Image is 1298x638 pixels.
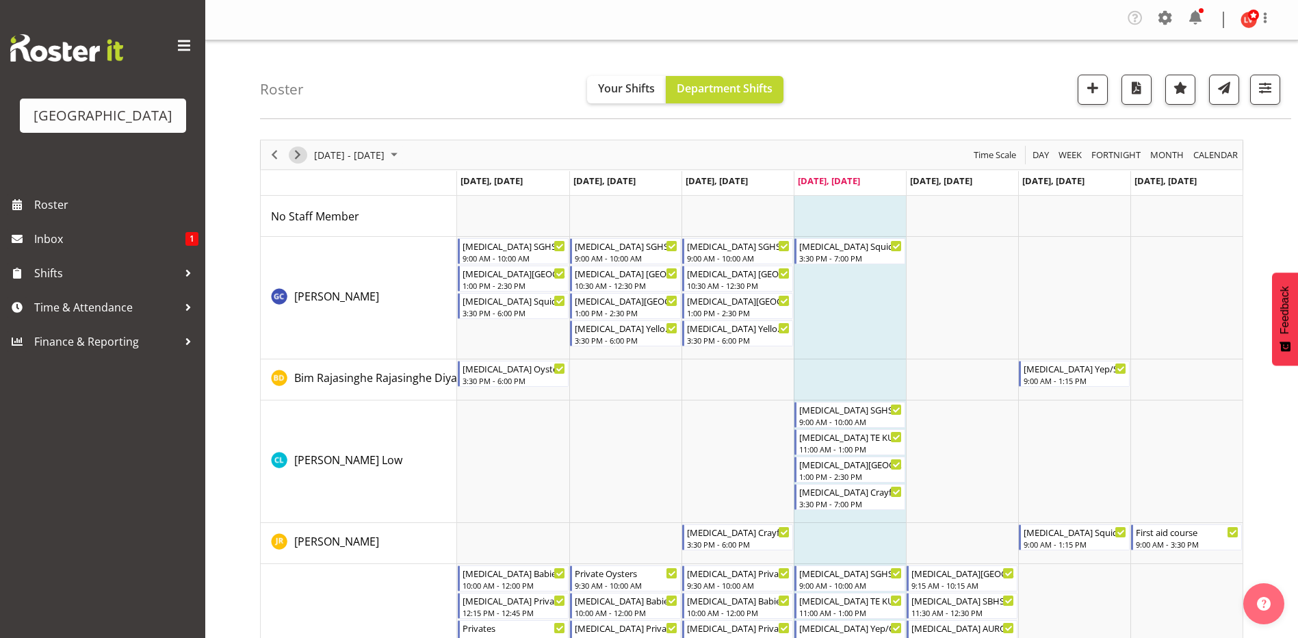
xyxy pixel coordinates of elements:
[911,621,1014,635] div: [MEDICAL_DATA] AURORA
[794,593,905,619] div: Kaelah Dondero"s event - T3 TE KURA Begin From Thursday, August 28, 2025 at 11:00:00 AM GMT+12:00...
[799,498,902,509] div: 3:30 PM - 7:00 PM
[34,297,178,318] span: Time & Attendance
[463,580,565,591] div: 10:00 AM - 12:00 PM
[294,370,510,385] span: Bim Rajasinghe Rajasinghe Diyawadanage
[34,331,178,352] span: Finance & Reporting
[682,593,793,619] div: Kaelah Dondero"s event - T3 Babies Begin From Wednesday, August 27, 2025 at 10:00:00 AM GMT+12:00...
[794,402,905,428] div: Caley Low"s event - T3 SGHS Begin From Thursday, August 28, 2025 at 9:00:00 AM GMT+12:00 Ends At ...
[34,194,198,215] span: Roster
[294,533,379,550] a: [PERSON_NAME]
[682,266,793,292] div: Argus Chay"s event - T3 ST PATRICKS SCHOOL Begin From Wednesday, August 27, 2025 at 10:30:00 AM G...
[575,566,677,580] div: Private Oysters
[575,621,677,635] div: [MEDICAL_DATA] Private Squids
[1024,361,1126,375] div: [MEDICAL_DATA] Yep/Squids
[682,293,793,319] div: Argus Chay"s event - T3 MIDDLE SCHOOL Begin From Wednesday, August 27, 2025 at 1:00:00 PM GMT+12:...
[575,239,677,253] div: [MEDICAL_DATA] SGHS
[458,293,569,319] div: Argus Chay"s event - T3 Squids Begin From Monday, August 25, 2025 at 3:30:00 PM GMT+12:00 Ends At...
[263,140,286,169] div: Previous
[687,566,790,580] div: [MEDICAL_DATA] Private
[1057,146,1083,164] span: Week
[799,566,902,580] div: [MEDICAL_DATA] SGHS
[463,280,565,291] div: 1:00 PM - 2:30 PM
[799,471,902,482] div: 1:00 PM - 2:30 PM
[687,335,790,346] div: 3:30 PM - 6:00 PM
[911,566,1014,580] div: [MEDICAL_DATA][GEOGRAPHIC_DATA]
[1149,146,1185,164] span: Month
[687,525,790,539] div: [MEDICAL_DATA] Crayfish
[289,146,307,164] button: Next
[794,429,905,455] div: Caley Low"s event - T3 TE KURA Begin From Thursday, August 28, 2025 at 11:00:00 AM GMT+12:00 Ends...
[575,307,677,318] div: 1:00 PM - 2:30 PM
[911,607,1014,618] div: 11:30 AM - 12:30 PM
[463,621,565,635] div: Privates
[794,484,905,510] div: Caley Low"s event - T3 Crayfish/pvt Begin From Thursday, August 28, 2025 at 3:30:00 PM GMT+12:00 ...
[261,523,457,564] td: Jasika Rohloff resource
[575,580,677,591] div: 9:30 AM - 10:00 AM
[458,266,569,292] div: Argus Chay"s event - T3 MIDDLE SCHOOL Begin From Monday, August 25, 2025 at 1:00:00 PM GMT+12:00 ...
[799,457,902,471] div: [MEDICAL_DATA][GEOGRAPHIC_DATA]
[1019,524,1130,550] div: Jasika Rohloff"s event - T3 Squids/yep Begin From Saturday, August 30, 2025 at 9:00:00 AM GMT+12:...
[799,430,902,444] div: [MEDICAL_DATA] TE KURA
[463,239,565,253] div: [MEDICAL_DATA] SGHS
[463,566,565,580] div: [MEDICAL_DATA] Babies
[682,320,793,346] div: Argus Chay"s event - T3 Yellow Eyed Penguins Begin From Wednesday, August 27, 2025 at 3:30:00 PM ...
[271,209,359,224] span: No Staff Member
[687,266,790,280] div: [MEDICAL_DATA] [GEOGRAPHIC_DATA]
[265,146,284,164] button: Previous
[686,175,748,187] span: [DATE], [DATE]
[1165,75,1195,105] button: Highlight an important date within the roster.
[799,416,902,427] div: 9:00 AM - 10:00 AM
[682,565,793,591] div: Kaelah Dondero"s event - T3 Private Begin From Wednesday, August 27, 2025 at 9:30:00 AM GMT+12:00...
[687,607,790,618] div: 10:00 AM - 12:00 PM
[575,594,677,607] div: [MEDICAL_DATA] Babies
[570,238,681,264] div: Argus Chay"s event - T3 SGHS Begin From Tuesday, August 26, 2025 at 9:00:00 AM GMT+12:00 Ends At ...
[1089,146,1143,164] button: Fortnight
[1192,146,1239,164] span: calendar
[312,146,404,164] button: August 25 - 31, 2025
[1090,146,1142,164] span: Fortnight
[682,238,793,264] div: Argus Chay"s event - T3 SGHS Begin From Wednesday, August 27, 2025 at 9:00:00 AM GMT+12:00 Ends A...
[261,400,457,523] td: Caley Low resource
[1078,75,1108,105] button: Add a new shift
[575,280,677,291] div: 10:30 AM - 12:30 PM
[687,321,790,335] div: [MEDICAL_DATA] Yellow Eyed Penguins
[1250,75,1280,105] button: Filter Shifts
[1241,12,1257,28] img: lara-von-fintel10062.jpg
[682,524,793,550] div: Jasika Rohloff"s event - T3 Crayfish Begin From Wednesday, August 27, 2025 at 3:30:00 PM GMT+12:0...
[687,621,790,635] div: [MEDICAL_DATA] Private Seals
[463,375,565,386] div: 3:30 PM - 6:00 PM
[570,320,681,346] div: Argus Chay"s event - T3 Yellow Eyed Penguins Begin From Tuesday, August 26, 2025 at 3:30:00 PM GM...
[271,208,359,225] a: No Staff Member
[598,81,655,96] span: Your Shifts
[463,607,565,618] div: 12:15 PM - 12:45 PM
[794,457,905,483] div: Caley Low"s event - T3 MIDDLE SCHOOL Begin From Thursday, August 28, 2025 at 1:00:00 PM GMT+12:00...
[294,452,402,468] a: [PERSON_NAME] Low
[687,594,790,607] div: [MEDICAL_DATA] Babies
[1024,375,1126,386] div: 9:00 AM - 1:15 PM
[458,361,569,387] div: Bim Rajasinghe Rajasinghe Diyawadanage"s event - T3 Oyster/Pvt Begin From Monday, August 25, 2025...
[911,594,1014,607] div: [MEDICAL_DATA] SBHS (boys)
[575,321,677,335] div: [MEDICAL_DATA] Yellow Eyed Penguins
[1131,524,1242,550] div: Jasika Rohloff"s event - First aid course Begin From Sunday, August 31, 2025 at 9:00:00 AM GMT+12...
[575,607,677,618] div: 10:00 AM - 12:00 PM
[1056,146,1085,164] button: Timeline Week
[1030,146,1052,164] button: Timeline Day
[1148,146,1186,164] button: Timeline Month
[570,266,681,292] div: Argus Chay"s event - T3 ST PATRICKS SCHOOL Begin From Tuesday, August 26, 2025 at 10:30:00 AM GMT...
[294,534,379,549] span: [PERSON_NAME]
[570,565,681,591] div: Kaelah Dondero"s event - Private Oysters Begin From Tuesday, August 26, 2025 at 9:30:00 AM GMT+12...
[798,175,860,187] span: [DATE], [DATE]
[463,266,565,280] div: [MEDICAL_DATA][GEOGRAPHIC_DATA]
[911,580,1014,591] div: 9:15 AM - 10:15 AM
[799,607,902,618] div: 11:00 AM - 1:00 PM
[1121,75,1152,105] button: Download a PDF of the roster according to the set date range.
[1279,286,1291,334] span: Feedback
[799,444,902,455] div: 11:00 AM - 1:00 PM
[687,539,790,550] div: 3:30 PM - 6:00 PM
[666,76,783,103] button: Department Shifts
[799,621,902,635] div: [MEDICAL_DATA] Yep/Cray
[1191,146,1241,164] button: Month
[1022,175,1085,187] span: [DATE], [DATE]
[294,452,402,468] span: [PERSON_NAME] Low
[575,266,677,280] div: [MEDICAL_DATA] [GEOGRAPHIC_DATA]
